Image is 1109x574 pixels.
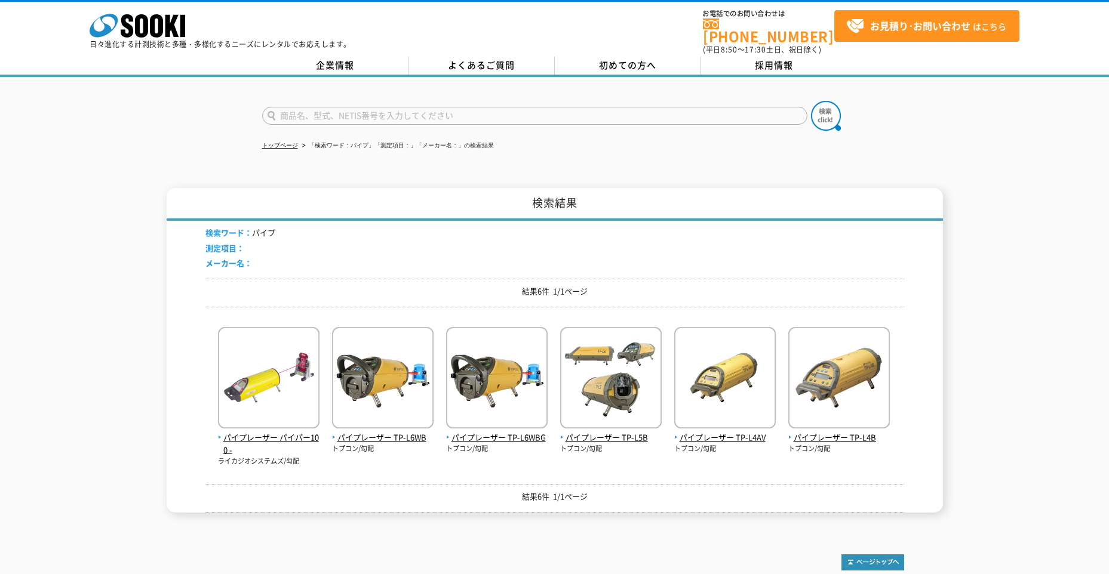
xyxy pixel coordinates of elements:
p: トプコン/勾配 [674,444,776,454]
img: btn_search.png [811,101,841,131]
span: (平日 ～ 土日、祝日除く) [703,44,821,55]
span: 17:30 [745,44,766,55]
a: パイプレーザー TP-L5B [560,419,662,444]
span: メーカー名： [205,257,252,269]
p: トプコン/勾配 [446,444,548,454]
span: パイプレーザー TP-L4B [788,431,890,444]
span: パイプレーザー TP-L5B [560,431,662,444]
span: パイプレーザー TP-L6WB [332,431,434,444]
p: トプコン/勾配 [788,444,890,454]
p: 結果6件 1/1ページ [205,490,904,503]
span: 8:50 [721,44,738,55]
span: パイプレーザー パイパー100 - [218,431,320,456]
a: パイプレーザー TP-L6WBG [446,419,548,444]
img: トップページへ [841,554,904,570]
img: TP-L4B [788,327,890,431]
a: [PHONE_NUMBER] [703,18,834,43]
span: パイプレーザー TP-L6WBG [446,431,548,444]
p: トプコン/勾配 [560,444,662,454]
img: - [218,327,320,431]
p: 結果6件 1/1ページ [205,285,904,298]
span: 測定項目： [205,242,244,254]
span: 初めての方へ [599,58,656,72]
span: パイプレーザー TP-L4AV [674,431,776,444]
span: はこちら [846,17,1006,35]
img: TP-L4AV [674,327,776,431]
p: トプコン/勾配 [332,444,434,454]
strong: お見積り･お問い合わせ [870,18,970,33]
li: パイプ [205,227,275,239]
span: お電話でのお問い合わせは [703,10,834,17]
a: パイプレーザー パイパー100 - [218,419,320,456]
p: ライカジオシステムズ/勾配 [218,456,320,467]
a: 企業情報 [262,57,408,75]
a: よくあるご質問 [408,57,555,75]
a: お見積り･お問い合わせはこちら [834,10,1019,42]
a: パイプレーザー TP-L6WB [332,419,434,444]
a: 採用情報 [701,57,847,75]
h1: 検索結果 [167,188,943,221]
p: 日々進化する計測技術と多種・多様化するニーズにレンタルでお応えします。 [90,41,351,48]
a: パイプレーザー TP-L4B [788,419,890,444]
img: TP-L6WBG [446,327,548,431]
a: トップページ [262,142,298,149]
img: TP-L6WB [332,327,434,431]
span: 検索ワード： [205,227,252,238]
li: 「検索ワード：パイプ」「測定項目：」「メーカー名：」の検索結果 [300,140,494,152]
input: 商品名、型式、NETIS番号を入力してください [262,107,807,125]
a: パイプレーザー TP-L4AV [674,419,776,444]
a: 初めての方へ [555,57,701,75]
img: TP-L5B [560,327,662,431]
